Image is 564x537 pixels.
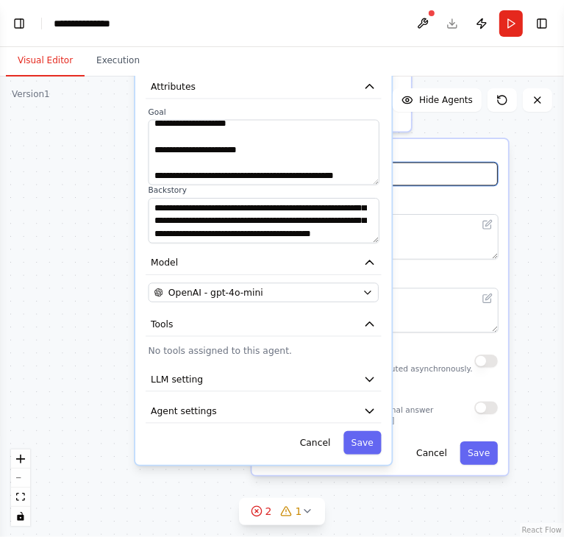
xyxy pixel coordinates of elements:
[532,13,552,34] button: Show right sidebar
[263,202,498,212] label: Description
[296,504,302,519] span: 1
[149,107,379,117] label: Goal
[149,344,379,358] p: No tools assigned to this agent.
[265,504,272,519] span: 2
[151,256,178,269] span: Model
[11,507,30,526] button: toggle interactivity
[292,431,338,455] button: Cancel
[11,469,30,488] button: zoom out
[11,449,30,469] button: zoom in
[149,185,379,196] label: Backstory
[343,431,381,455] button: Save
[85,46,151,77] button: Execution
[263,274,498,285] label: Expected Output
[146,75,381,99] button: Attributes
[479,291,495,306] button: Open in editor
[11,488,30,507] button: fit view
[460,441,498,465] button: Save
[6,46,85,77] button: Visual Editor
[419,94,473,106] span: Hide Agents
[263,405,475,426] p: Instruct the agent to return the final answer formatted in [GEOGRAPHIC_DATA]
[239,498,326,525] button: 21
[362,110,406,126] button: Open in side panel
[146,399,381,423] button: Agent settings
[409,441,455,465] button: Cancel
[11,449,30,526] div: React Flow controls
[9,13,29,34] button: Show left sidebar
[278,87,404,97] div: Task description
[263,149,498,160] label: Name
[393,88,482,112] button: Hide Agents
[522,526,562,534] a: React Flow attribution
[146,251,381,275] button: Model
[479,217,495,232] button: Open in editor
[168,285,263,299] span: OpenAI - gpt-4o-mini
[146,312,381,336] button: Tools
[54,16,124,31] nav: breadcrumb
[149,282,379,302] button: OpenAI - gpt-4o-mini
[151,318,173,331] span: Tools
[263,363,473,374] p: Whether the task should be executed asynchronously.
[151,404,217,417] span: Agent settings
[12,88,50,100] div: Version 1
[151,372,203,385] span: LLM setting
[151,80,196,93] span: Attributes
[146,367,381,391] button: LLM setting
